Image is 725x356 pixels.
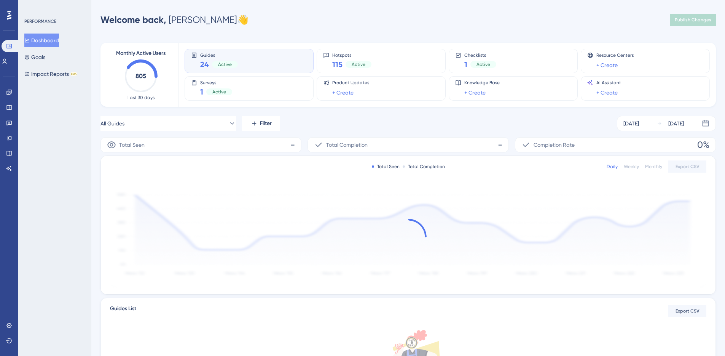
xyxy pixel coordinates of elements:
[332,80,369,86] span: Product Updates
[403,164,445,170] div: Total Completion
[675,17,711,23] span: Publish Changes
[352,61,365,67] span: Active
[116,49,166,58] span: Monthly Active Users
[668,119,684,128] div: [DATE]
[290,139,295,151] span: -
[534,140,575,149] span: Completion Rate
[200,59,209,70] span: 24
[372,164,400,170] div: Total Seen
[670,14,716,26] button: Publish Changes
[332,52,371,58] span: Hotspots
[119,140,145,149] span: Total Seen
[607,164,618,170] div: Daily
[70,72,77,76] div: BETA
[110,304,136,318] span: Guides List
[676,164,700,170] span: Export CSV
[326,140,368,149] span: Total Completion
[135,72,146,80] text: 805
[24,18,56,24] div: PERFORMANCE
[260,119,272,128] span: Filter
[24,50,45,64] button: Goals
[596,61,618,70] a: + Create
[624,164,639,170] div: Weekly
[464,88,486,97] a: + Create
[100,14,166,25] span: Welcome back,
[100,119,124,128] span: All Guides
[464,59,467,70] span: 1
[596,52,634,58] span: Resource Centers
[332,59,343,70] span: 115
[24,34,59,47] button: Dashboard
[697,139,709,151] span: 0%
[476,61,490,67] span: Active
[596,88,618,97] a: + Create
[498,139,502,151] span: -
[212,89,226,95] span: Active
[676,308,700,314] span: Export CSV
[668,305,706,317] button: Export CSV
[332,88,354,97] a: + Create
[100,14,249,26] div: [PERSON_NAME] 👋
[464,80,500,86] span: Knowledge Base
[24,67,77,81] button: Impact ReportsBETA
[127,95,155,101] span: Last 30 days
[200,87,203,97] span: 1
[200,52,238,58] span: Guides
[218,61,232,67] span: Active
[242,116,280,131] button: Filter
[623,119,639,128] div: [DATE]
[645,164,662,170] div: Monthly
[100,116,236,131] button: All Guides
[200,80,232,85] span: Surveys
[464,52,496,58] span: Checklists
[596,80,621,86] span: AI Assistant
[668,160,706,173] button: Export CSV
